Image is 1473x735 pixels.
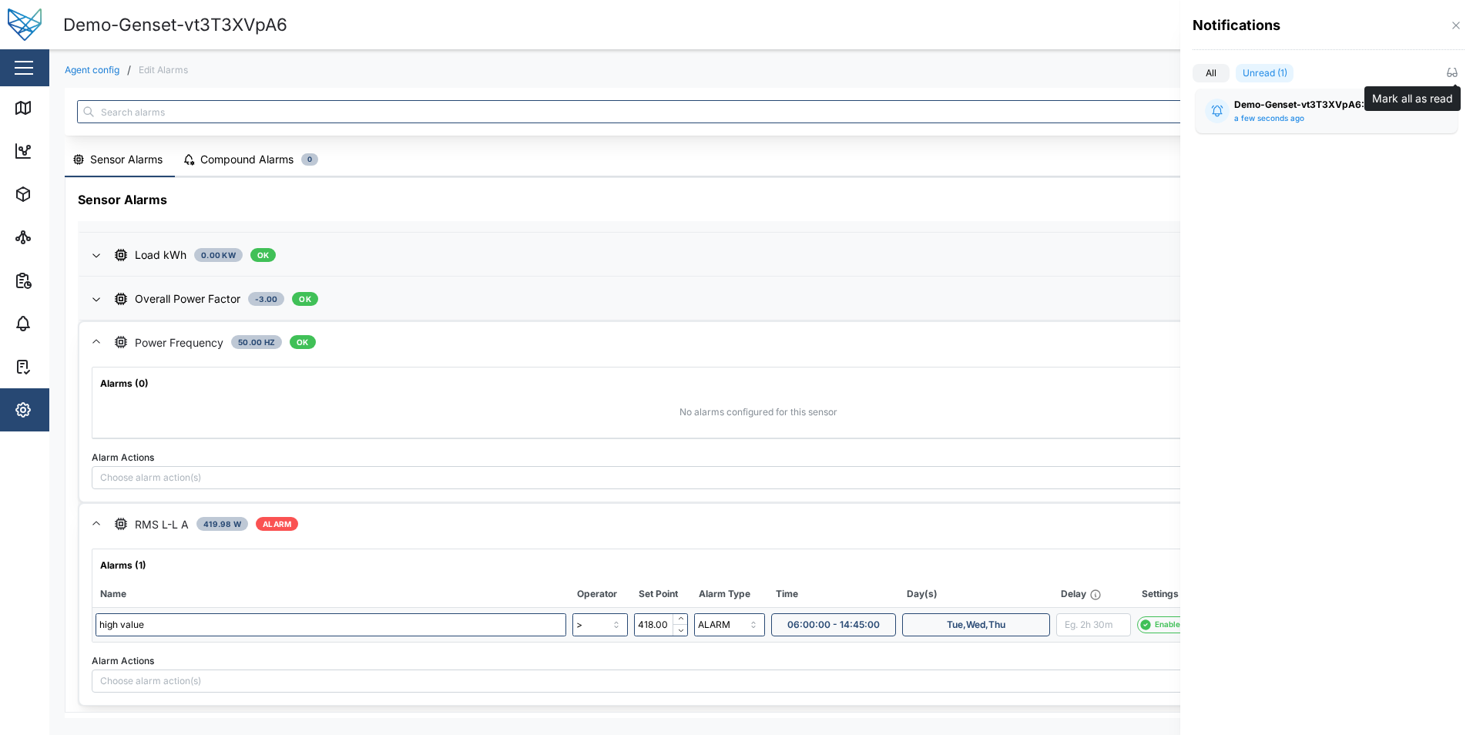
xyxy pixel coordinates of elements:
div: high value [1234,98,1419,112]
label: All [1193,64,1230,82]
div: a few seconds ago [1234,112,1304,125]
label: Unread (1) [1236,64,1293,82]
strong: Demo-Genset-vt3T3XVpA6: [1234,99,1364,110]
h4: Notifications [1193,15,1280,35]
